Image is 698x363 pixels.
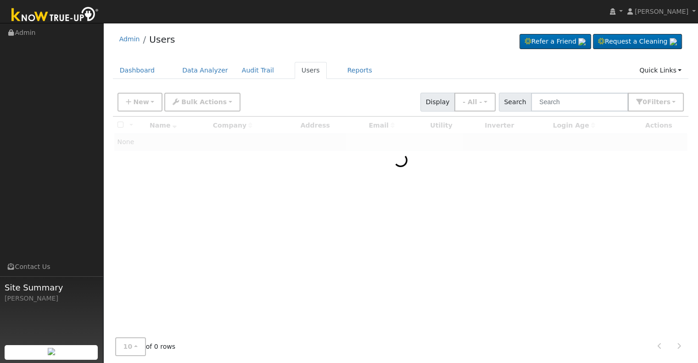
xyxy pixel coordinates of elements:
[420,93,455,112] span: Display
[175,62,235,79] a: Data Analyzer
[670,38,677,45] img: retrieve
[115,337,146,356] button: 10
[181,98,227,106] span: Bulk Actions
[119,35,140,43] a: Admin
[123,343,133,350] span: 10
[5,294,98,303] div: [PERSON_NAME]
[149,34,175,45] a: Users
[454,93,496,112] button: - All -
[117,93,163,112] button: New
[113,62,162,79] a: Dashboard
[295,62,327,79] a: Users
[632,62,688,79] a: Quick Links
[164,93,240,112] button: Bulk Actions
[531,93,628,112] input: Search
[133,98,149,106] span: New
[48,348,55,355] img: retrieve
[635,8,688,15] span: [PERSON_NAME]
[578,38,586,45] img: retrieve
[519,34,591,50] a: Refer a Friend
[628,93,684,112] button: 0Filters
[341,62,379,79] a: Reports
[5,281,98,294] span: Site Summary
[499,93,531,112] span: Search
[115,337,176,356] span: of 0 rows
[647,98,670,106] span: Filter
[593,34,682,50] a: Request a Cleaning
[235,62,281,79] a: Audit Trail
[666,98,670,106] span: s
[7,5,103,26] img: Know True-Up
